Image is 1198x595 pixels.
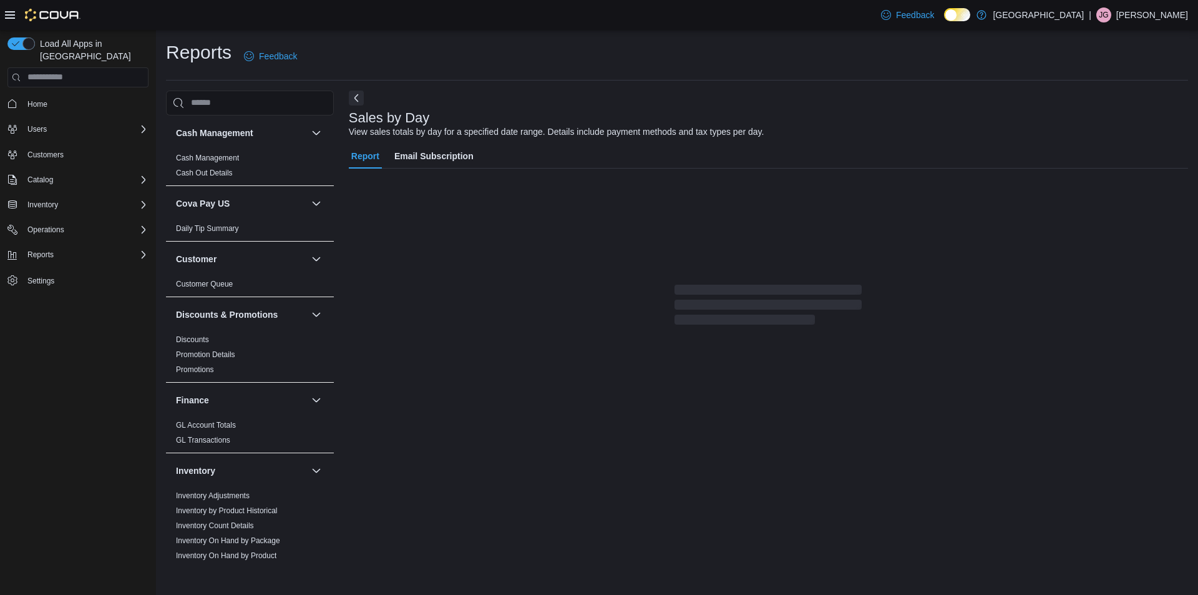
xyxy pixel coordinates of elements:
div: Jesus Gonzalez [1096,7,1111,22]
a: Inventory On Hand by Package [176,536,280,545]
span: Customer Queue [176,279,233,289]
h3: Sales by Day [349,111,430,125]
button: Users [2,120,153,138]
span: Report [351,144,379,169]
button: Inventory [22,197,63,212]
a: GL Account Totals [176,421,236,430]
span: Inventory by Product Historical [176,506,278,516]
div: View sales totals by day for a specified date range. Details include payment methods and tax type... [349,125,764,139]
button: Operations [2,221,153,238]
button: Cash Management [176,127,306,139]
span: Inventory [22,197,149,212]
p: [PERSON_NAME] [1116,7,1188,22]
button: Customer [309,252,324,267]
a: Feedback [239,44,302,69]
span: GL Account Totals [176,420,236,430]
a: Discounts [176,335,209,344]
button: Reports [2,246,153,263]
nav: Complex example [7,90,149,322]
span: Daily Tip Summary [176,224,239,234]
span: GL Transactions [176,435,230,445]
span: Inventory Adjustments [176,491,250,501]
h3: Inventory [176,465,215,477]
a: Promotion Details [176,350,235,359]
span: Reports [22,247,149,262]
button: Reports [22,247,59,262]
button: Users [22,122,52,137]
button: Inventory [2,196,153,214]
span: Catalog [27,175,53,185]
span: Loading [674,287,862,327]
button: Finance [176,394,306,406]
a: Inventory by Product Historical [176,506,278,515]
button: Cash Management [309,125,324,140]
span: Customers [22,147,149,162]
button: Cova Pay US [176,197,306,210]
a: Daily Tip Summary [176,224,239,233]
a: Inventory Count Details [176,521,254,530]
span: Feedback [259,50,297,62]
span: Load All Apps in [GEOGRAPHIC_DATA] [35,37,149,62]
a: Customer Queue [176,280,233,288]
span: Promotions [176,365,214,375]
p: [GEOGRAPHIC_DATA] [993,7,1084,22]
span: Inventory [27,200,58,210]
span: Inventory Count Details [176,521,254,531]
span: Home [22,96,149,112]
button: Home [2,95,153,113]
button: Finance [309,393,324,408]
span: Users [27,124,47,134]
a: Home [22,97,52,112]
span: Discounts [176,335,209,345]
span: JG [1099,7,1108,22]
span: Cash Out Details [176,168,233,178]
span: Reports [27,250,54,260]
span: Feedback [896,9,934,21]
a: Inventory On Hand by Product [176,551,276,560]
button: Discounts & Promotions [309,307,324,322]
a: Cash Management [176,154,239,162]
button: Inventory [309,463,324,478]
span: Operations [22,222,149,237]
span: Customers [27,150,64,160]
h3: Discounts & Promotions [176,308,278,321]
span: Email Subscription [394,144,474,169]
span: Catalog [22,172,149,187]
span: Users [22,122,149,137]
a: Inventory Adjustments [176,491,250,500]
button: Catalog [2,171,153,189]
img: Cova [25,9,80,21]
span: Operations [27,225,64,235]
span: Settings [22,272,149,288]
button: Customer [176,253,306,265]
h3: Customer [176,253,217,265]
div: Customer [166,277,334,297]
div: Discounts & Promotions [166,332,334,382]
div: Cash Management [166,150,334,185]
button: Cova Pay US [309,196,324,211]
div: Cova Pay US [166,221,334,241]
div: Finance [166,418,334,453]
a: Customers [22,147,69,162]
button: Discounts & Promotions [176,308,306,321]
button: Settings [2,271,153,289]
span: Home [27,99,47,109]
span: Cash Management [176,153,239,163]
span: Dark Mode [944,21,945,22]
a: Cash Out Details [176,169,233,177]
span: Inventory On Hand by Package [176,536,280,546]
a: Promotions [176,365,214,374]
button: Catalog [22,172,58,187]
h1: Reports [166,40,231,65]
button: Operations [22,222,69,237]
a: Feedback [876,2,939,27]
a: GL Transactions [176,436,230,445]
h3: Cash Management [176,127,253,139]
h3: Cova Pay US [176,197,230,210]
span: Settings [27,276,54,286]
p: | [1089,7,1091,22]
a: Settings [22,273,59,288]
input: Dark Mode [944,8,970,21]
span: Promotion Details [176,350,235,360]
span: Inventory On Hand by Product [176,551,276,561]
